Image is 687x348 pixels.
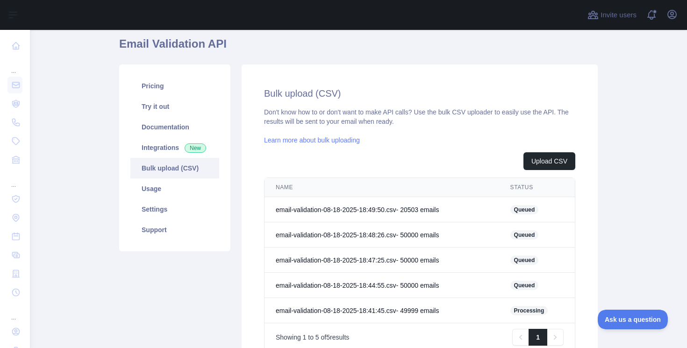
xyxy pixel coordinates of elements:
div: ... [7,56,22,75]
span: 1 [303,334,307,341]
a: Documentation [130,117,219,137]
button: Upload CSV [523,152,575,170]
td: email-validation-08-18-2025-18:44:55.csv - 50000 email s [265,273,499,298]
h2: Bulk upload (CSV) [264,87,575,100]
span: 5 [315,334,319,341]
a: Learn more about bulk uploading [264,136,360,144]
span: Queued [510,230,539,240]
h1: Email Validation API [119,36,598,59]
td: email-validation-08-18-2025-18:41:45.csv - 49999 email s [265,298,499,323]
iframe: Toggle Customer Support [598,310,668,329]
a: Usage [130,178,219,199]
nav: Pagination [512,329,564,346]
a: 1 [529,329,547,346]
td: email-validation-08-18-2025-18:49:50.csv - 20503 email s [265,197,499,222]
td: email-validation-08-18-2025-18:47:25.csv - 50000 email s [265,248,499,273]
div: ... [7,170,22,189]
a: Pricing [130,76,219,96]
button: Invite users [586,7,638,22]
a: Try it out [130,96,219,117]
a: Settings [130,199,219,220]
p: Showing to of results [276,333,349,342]
span: Queued [510,256,539,265]
a: Integrations New [130,137,219,158]
span: Queued [510,205,539,214]
span: Invite users [601,10,637,21]
a: Bulk upload (CSV) [130,158,219,178]
a: Support [130,220,219,240]
th: STATUS [499,178,575,197]
span: 5 [326,334,330,341]
span: Queued [510,281,539,290]
td: email-validation-08-18-2025-18:48:26.csv - 50000 email s [265,222,499,248]
span: Processing [510,306,548,315]
div: ... [7,303,22,321]
span: New [185,143,206,153]
th: NAME [265,178,499,197]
